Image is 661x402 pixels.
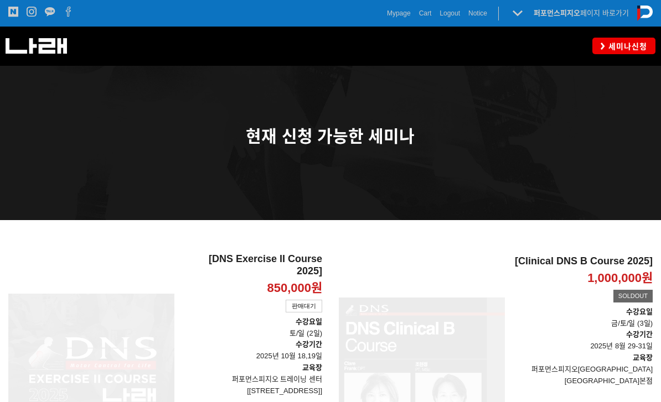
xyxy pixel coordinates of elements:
p: 퍼포먼스피지오 트레이닝 센터 [183,374,322,385]
p: 토/일 (2일) [183,316,322,340]
a: 세미나신청 [592,38,655,54]
div: SOLDOUT [613,290,653,303]
strong: 수강기간 [296,340,322,348]
strong: 수강요일 [296,317,322,326]
p: 금/토/일 (3일) [513,318,653,330]
a: Mypage [387,8,411,19]
strong: 수강기간 [626,330,653,338]
h2: [DNS Exercise II Course 2025] [183,253,322,277]
p: 2025년 10월 18,19일 [183,339,322,362]
strong: 퍼포먼스피지오 [534,9,580,17]
span: 현재 신청 가능한 세미나 [246,127,415,145]
p: 1,000,000원 [587,270,653,286]
strong: 교육장 [633,353,653,362]
span: 세미나신청 [605,41,647,52]
a: Notice [468,8,487,19]
p: [[STREET_ADDRESS]] [183,385,322,397]
p: 퍼포먼스피지오[GEOGRAPHIC_DATA] [GEOGRAPHIC_DATA]본점 [513,364,653,387]
h2: [Clinical DNS B Course 2025] [513,255,653,268]
div: 판매대기 [286,300,322,313]
strong: 교육장 [302,363,322,372]
a: Logout [440,8,460,19]
a: 퍼포먼스피지오페이지 바로가기 [534,9,629,17]
a: Cart [419,8,432,19]
p: 850,000원 [267,280,322,296]
p: 2025년 8월 29-31일 [513,329,653,352]
strong: 수강요일 [626,307,653,316]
